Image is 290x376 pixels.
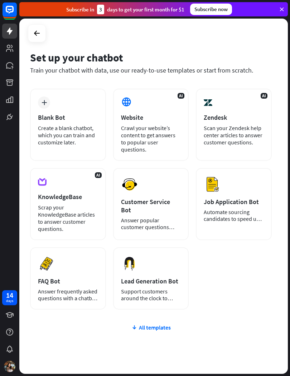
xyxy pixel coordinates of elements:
div: Subscribe in days to get your first month for $1 [66,5,184,14]
span: AI [95,172,102,178]
div: Crawl your website’s content to get answers to popular user questions. [121,124,181,153]
i: plus [42,100,47,105]
div: Scrap your KnowledgeBase articles to answer customer questions. [38,204,98,232]
div: Answer frequently asked questions with a chatbot and save your time. [38,288,98,302]
div: Job Application Bot [204,198,264,206]
a: 14 days [2,290,17,305]
button: Open LiveChat chat widget [6,3,27,24]
span: AI [261,93,267,99]
span: AI [178,93,184,99]
div: 14 [6,292,13,298]
div: Automate sourcing candidates to speed up your hiring process. [204,209,264,222]
div: KnowledgeBase [38,193,98,201]
div: Blank Bot [38,113,98,122]
div: Lead Generation Bot [121,277,181,285]
div: Answer popular customer questions 24/7. [121,217,181,231]
div: Create a blank chatbot, which you can train and customize later. [38,124,98,146]
div: Train your chatbot with data, use our ready-to-use templates or start from scratch. [30,66,272,74]
div: Support customers around the clock to boost sales. [121,288,181,302]
div: 3 [97,5,104,14]
div: All templates [30,324,272,331]
div: FAQ Bot [38,277,98,285]
div: Scan your Zendesk help center articles to answer customer questions. [204,124,264,146]
div: Website [121,113,181,122]
div: Zendesk [204,113,264,122]
div: Subscribe now [190,4,232,15]
div: days [6,298,13,303]
div: Set up your chatbot [30,51,272,64]
div: Customer Service Bot [121,198,181,214]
